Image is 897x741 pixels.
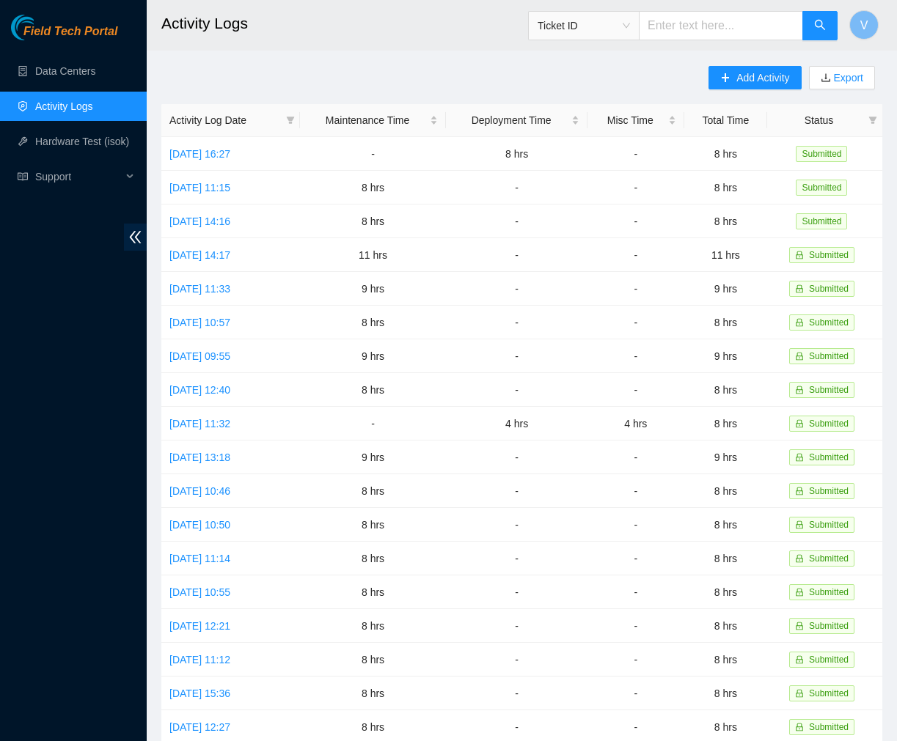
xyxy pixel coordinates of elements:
td: - [587,440,684,474]
td: - [446,474,587,508]
span: lock [795,453,804,462]
td: 8 hrs [684,373,767,407]
td: 8 hrs [684,204,767,238]
a: [DATE] 10:55 [169,586,230,598]
a: [DATE] 10:46 [169,485,230,497]
td: 9 hrs [300,339,447,373]
td: 8 hrs [684,474,767,508]
td: 9 hrs [300,272,447,306]
td: - [587,508,684,542]
button: downloadExport [809,66,875,89]
td: 9 hrs [684,272,767,306]
span: lock [795,622,804,630]
td: - [587,238,684,272]
span: Submitted [796,213,847,229]
a: [DATE] 10:50 [169,519,230,531]
td: 8 hrs [684,609,767,643]
td: 8 hrs [684,137,767,171]
span: lock [795,520,804,529]
a: Activity Logs [35,100,93,112]
button: V [849,10,879,40]
span: lock [795,284,804,293]
span: Submitted [809,351,849,361]
td: - [300,407,447,440]
td: 8 hrs [684,643,767,677]
a: [DATE] 15:36 [169,687,230,699]
span: filter [865,109,880,131]
td: 8 hrs [684,306,767,339]
td: - [300,137,447,171]
span: Submitted [809,587,849,597]
a: [DATE] 11:32 [169,418,230,430]
td: 8 hrs [684,407,767,440]
td: - [446,677,587,710]
td: - [587,542,684,575]
span: plus [720,73,731,84]
td: 8 hrs [300,474,447,508]
span: Submitted [809,486,849,496]
td: 8 hrs [300,508,447,542]
td: - [446,339,587,373]
td: 8 hrs [684,677,767,710]
button: plusAdd Activity [709,66,801,89]
td: 9 hrs [684,440,767,474]
td: 9 hrs [684,339,767,373]
span: double-left [124,224,147,251]
span: lock [795,251,804,259]
td: - [587,339,684,373]
span: Submitted [809,688,849,698]
td: 8 hrs [300,575,447,609]
td: - [587,677,684,710]
a: Hardware Test (isok) [35,136,129,147]
input: Enter text here... [639,11,803,40]
span: lock [795,655,804,664]
span: lock [795,554,804,563]
a: Export [831,72,863,84]
span: lock [795,318,804,327]
td: - [446,609,587,643]
td: 11 hrs [684,238,767,272]
td: - [587,137,684,171]
span: Activity Log Date [169,112,280,128]
td: - [587,272,684,306]
a: Data Centers [35,65,95,77]
span: lock [795,689,804,698]
span: lock [795,352,804,361]
td: - [587,306,684,339]
span: lock [795,723,804,731]
td: - [446,272,587,306]
td: 8 hrs [300,609,447,643]
span: filter [868,116,877,125]
td: 8 hrs [300,643,447,677]
span: lock [795,386,804,394]
td: 4 hrs [446,407,587,440]
td: - [587,204,684,238]
img: Akamai Technologies [11,15,74,40]
a: [DATE] 16:27 [169,148,230,160]
a: [DATE] 14:17 [169,249,230,261]
span: read [18,172,28,182]
span: Status [775,112,863,128]
a: [DATE] 11:14 [169,553,230,564]
td: - [446,440,587,474]
td: 11 hrs [300,238,447,272]
td: - [587,474,684,508]
td: - [446,508,587,542]
span: Submitted [809,317,849,328]
td: 8 hrs [300,171,447,204]
span: download [821,73,831,84]
span: search [814,19,826,33]
td: - [446,542,587,575]
a: [DATE] 11:12 [169,654,230,666]
span: Submitted [809,553,849,564]
span: Submitted [809,452,849,462]
span: filter [283,109,298,131]
span: Submitted [809,284,849,294]
td: 8 hrs [300,306,447,339]
a: [DATE] 13:18 [169,451,230,463]
span: Submitted [809,385,849,395]
a: [DATE] 11:33 [169,283,230,295]
span: Submitted [809,520,849,530]
td: - [587,609,684,643]
td: 8 hrs [300,542,447,575]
